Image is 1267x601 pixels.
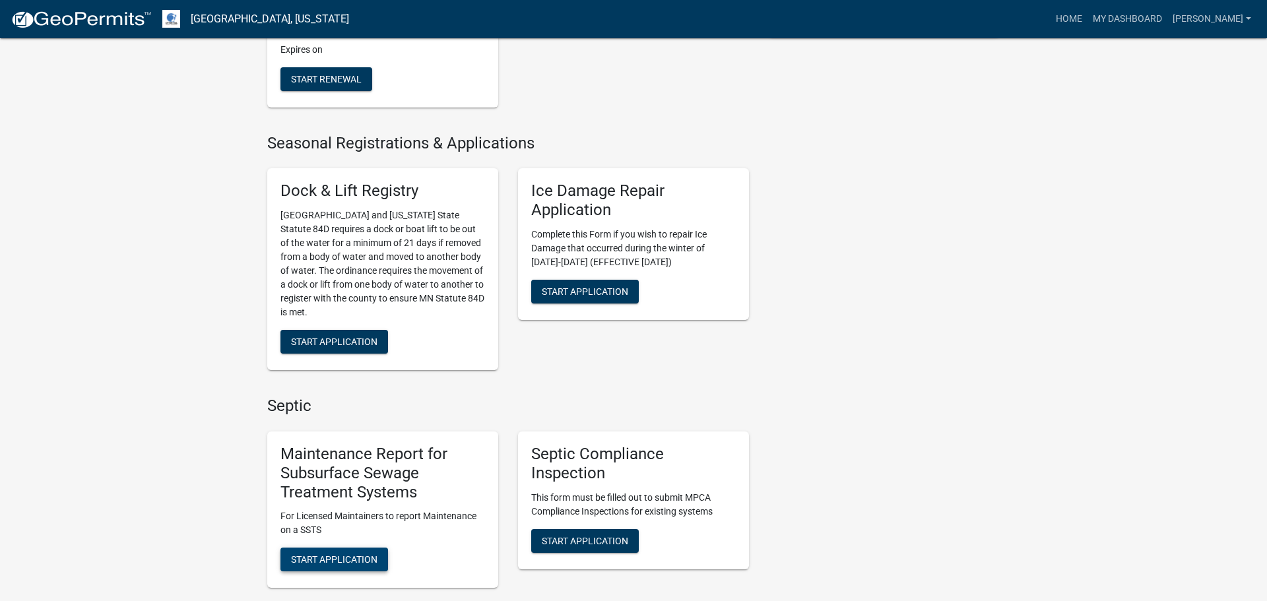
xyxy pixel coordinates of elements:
h5: Septic Compliance Inspection [531,445,736,483]
span: Start Application [291,554,377,565]
p: This form must be filled out to submit MPCA Compliance Inspections for existing systems [531,491,736,519]
span: Start Application [542,286,628,297]
h5: Maintenance Report for Subsurface Sewage Treatment Systems [280,445,485,501]
a: [GEOGRAPHIC_DATA], [US_STATE] [191,8,349,30]
button: Start Application [280,330,388,354]
a: [PERSON_NAME] [1167,7,1256,32]
img: Otter Tail County, Minnesota [162,10,180,28]
h5: Ice Damage Repair Application [531,181,736,220]
h4: Seasonal Registrations & Applications [267,134,749,153]
a: Home [1051,7,1088,32]
p: Expires on [280,43,485,57]
span: Start Application [542,535,628,546]
span: Start Renewal [291,73,362,84]
button: Start Application [531,529,639,553]
p: [GEOGRAPHIC_DATA] and [US_STATE] State Statute 84D requires a dock or boat lift to be out of the ... [280,208,485,319]
button: Start Application [531,280,639,303]
a: My Dashboard [1088,7,1167,32]
p: For Licensed Maintainers to report Maintenance on a SSTS [280,509,485,537]
h4: Septic [267,396,749,416]
button: Start Application [280,548,388,571]
button: Start Renewal [280,67,372,91]
p: Complete this Form if you wish to repair Ice Damage that occurred during the winter of [DATE]-[DA... [531,228,736,269]
h5: Dock & Lift Registry [280,181,485,201]
span: Start Application [291,336,377,347]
